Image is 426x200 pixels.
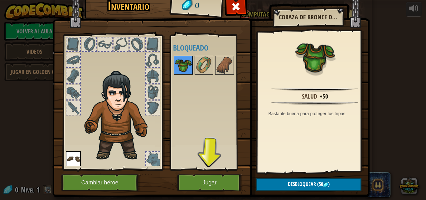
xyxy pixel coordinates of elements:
div: Salud [302,92,317,101]
img: hair_2.png [81,71,158,161]
img: portrait.png [175,56,192,74]
span: (50 [316,181,323,188]
div: +50 [320,92,328,101]
img: portrait.png [295,37,335,77]
img: hr.png [271,88,358,92]
img: hr.png [271,101,358,105]
img: portrait.png [216,56,233,74]
h4: Bloqueado [173,44,251,52]
button: Desbloquear(50) [256,178,361,191]
img: portrait.png [195,56,213,74]
img: gem.png [323,182,328,187]
img: portrait.png [66,151,81,166]
span: Desbloquear [288,181,316,188]
h2: Coraza de Bronce Deslustrada [279,14,337,21]
button: Cambiar héroe [61,174,140,191]
div: Bastante buena para proteger tus tripas. [269,110,365,117]
button: Jugar [177,174,242,191]
span: ) [328,181,330,188]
